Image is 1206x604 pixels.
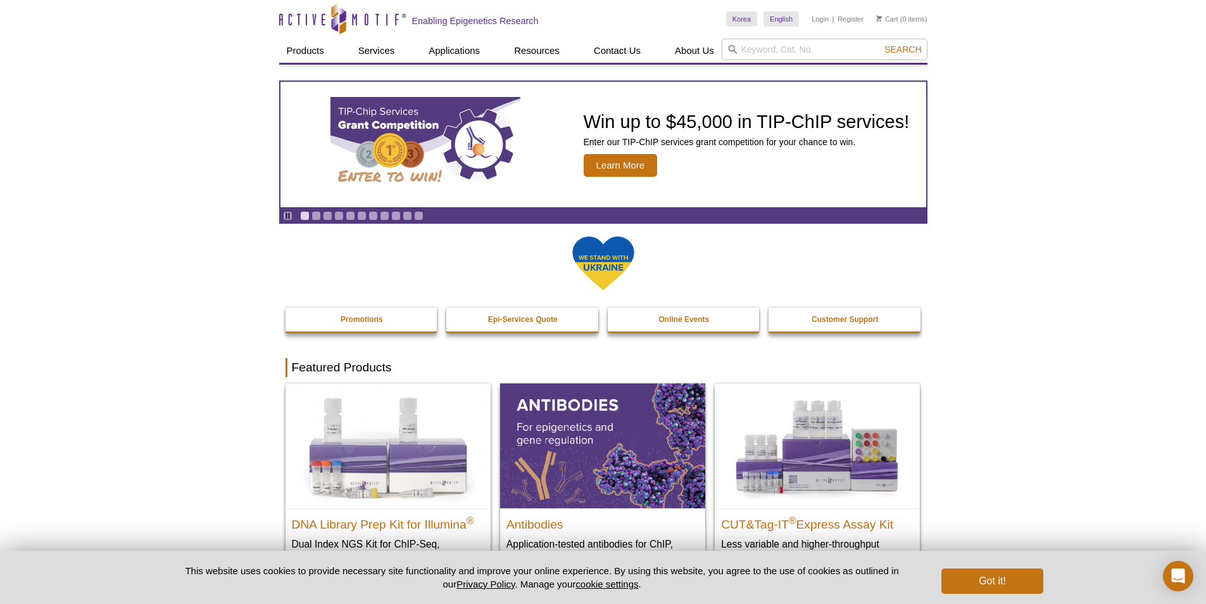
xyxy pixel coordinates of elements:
img: Your Cart [876,15,882,22]
li: (0 items) [876,11,927,27]
a: Resources [506,39,567,63]
button: Search [881,44,925,55]
a: Go to slide 8 [380,211,389,221]
a: TIP-ChIP Services Grant Competition Win up to $45,000 in TIP-ChIP services! Enter our TIP-ChIP se... [280,82,926,207]
div: Open Intercom Messenger [1163,561,1193,591]
a: Korea [726,11,757,27]
img: DNA Library Prep Kit for Illumina [286,383,491,508]
a: Go to slide 10 [403,211,412,221]
a: Register [838,15,864,23]
a: Go to slide 9 [391,211,401,221]
span: Learn More [584,154,658,177]
h2: Win up to $45,000 in TIP-ChIP services! [584,112,910,131]
sup: ® [467,515,474,525]
a: Epi-Services Quote [446,307,600,331]
p: Dual Index NGS Kit for ChIP-Seq, CUT&RUN, and ds methylated DNA assays. [292,537,484,576]
button: Got it! [941,569,1043,594]
a: Toggle autoplay [283,211,292,221]
h2: CUT&Tag-IT Express Assay Kit [721,512,914,531]
a: Go to slide 2 [311,211,321,221]
h2: Enabling Epigenetics Research [412,15,539,27]
strong: Customer Support [812,315,878,324]
a: Applications [421,39,487,63]
article: TIP-ChIP Services Grant Competition [280,82,926,207]
li: | [832,11,834,27]
a: Go to slide 1 [300,211,310,221]
a: Go to slide 5 [346,211,355,221]
a: Promotions [286,307,439,331]
input: Keyword, Cat. No. [722,39,927,60]
strong: Epi-Services Quote [488,315,558,324]
a: Go to slide 4 [334,211,344,221]
a: Online Events [608,307,761,331]
a: Services [351,39,403,63]
a: CUT&Tag-IT® Express Assay Kit CUT&Tag-IT®Express Assay Kit Less variable and higher-throughput ge... [715,383,920,575]
sup: ® [789,515,796,525]
span: Search [884,44,921,55]
a: Contact Us [586,39,648,63]
strong: Online Events [658,315,709,324]
a: All Antibodies Antibodies Application-tested antibodies for ChIP, CUT&Tag, and CUT&RUN. [500,383,705,575]
a: DNA Library Prep Kit for Illumina DNA Library Prep Kit for Illumina® Dual Index NGS Kit for ChIP-... [286,383,491,588]
a: Cart [876,15,898,23]
a: English [763,11,799,27]
p: Less variable and higher-throughput genome-wide profiling of histone marks​. [721,537,914,563]
h2: Antibodies [506,512,699,531]
p: This website uses cookies to provide necessary site functionality and improve your online experie... [163,564,921,591]
h2: DNA Library Prep Kit for Illumina [292,512,484,531]
a: Privacy Policy [456,579,515,589]
a: Login [812,15,829,23]
img: CUT&Tag-IT® Express Assay Kit [715,383,920,508]
a: Go to slide 3 [323,211,332,221]
a: About Us [667,39,722,63]
p: Enter our TIP-ChIP services grant competition for your chance to win. [584,136,910,148]
img: TIP-ChIP Services Grant Competition [330,97,520,192]
p: Application-tested antibodies for ChIP, CUT&Tag, and CUT&RUN. [506,537,699,563]
img: We Stand With Ukraine [572,235,635,292]
a: Go to slide 7 [368,211,378,221]
a: Go to slide 11 [414,211,424,221]
img: All Antibodies [500,383,705,508]
a: Go to slide 6 [357,211,367,221]
a: Customer Support [769,307,922,331]
a: Products [279,39,332,63]
strong: Promotions [341,315,383,324]
h2: Featured Products [286,358,921,377]
button: cookie settings [575,579,638,589]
